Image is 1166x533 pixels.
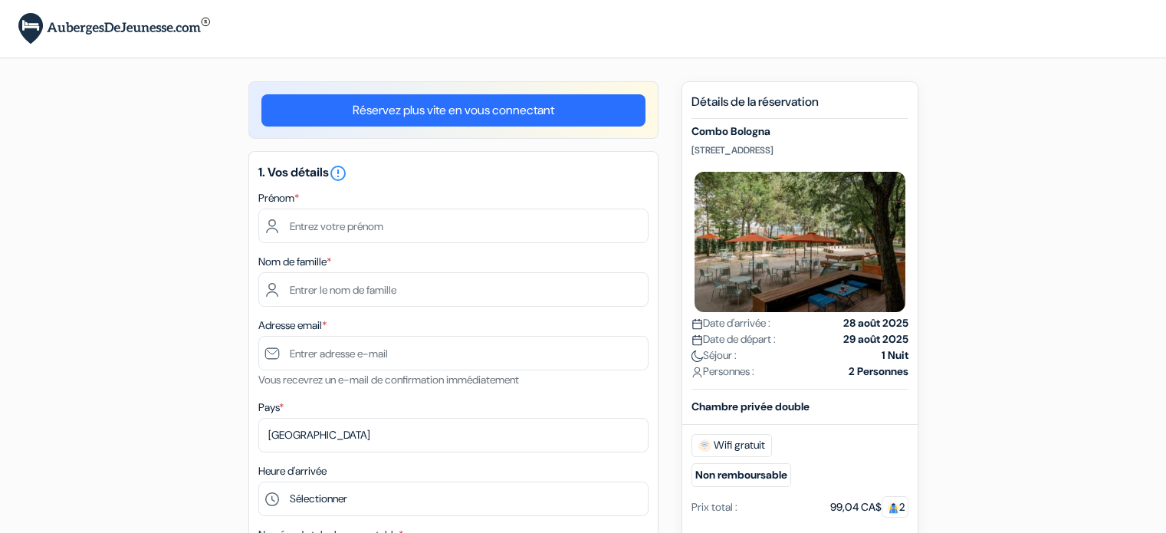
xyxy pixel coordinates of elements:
[691,364,754,380] span: Personnes :
[691,331,776,347] span: Date de départ :
[888,502,899,514] img: guest.svg
[258,272,649,307] input: Entrer le nom de famille
[691,94,908,119] h5: Détails de la réservation
[329,164,347,183] i: error_outline
[691,315,770,331] span: Date d'arrivée :
[258,164,649,183] h5: 1. Vos détails
[849,364,908,380] strong: 2 Personnes
[691,347,737,364] span: Séjour :
[258,373,519,387] small: Vous recevrez un e-mail de confirmation immédiatement
[882,496,908,518] span: 2
[691,334,703,346] img: calendar.svg
[691,434,772,457] span: Wifi gratuit
[258,400,284,416] label: Pays
[691,125,908,138] h5: Combo Bologna
[698,439,711,452] img: free_wifi.svg
[258,209,649,243] input: Entrez votre prénom
[258,190,299,206] label: Prénom
[691,367,703,378] img: user_icon.svg
[18,13,210,44] img: AubergesDeJeunesse.com
[691,463,791,487] small: Non remboursable
[691,499,737,515] div: Prix total :
[843,331,908,347] strong: 29 août 2025
[691,318,703,330] img: calendar.svg
[258,463,327,479] label: Heure d'arrivée
[261,94,645,127] a: Réservez plus vite en vous connectant
[258,254,331,270] label: Nom de famille
[258,336,649,370] input: Entrer adresse e-mail
[882,347,908,364] strong: 1 Nuit
[691,144,908,156] p: [STREET_ADDRESS]
[691,400,810,413] b: Chambre privée double
[691,350,703,362] img: moon.svg
[830,499,908,515] div: 99,04 CA$
[329,164,347,180] a: error_outline
[843,315,908,331] strong: 28 août 2025
[258,317,327,334] label: Adresse email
